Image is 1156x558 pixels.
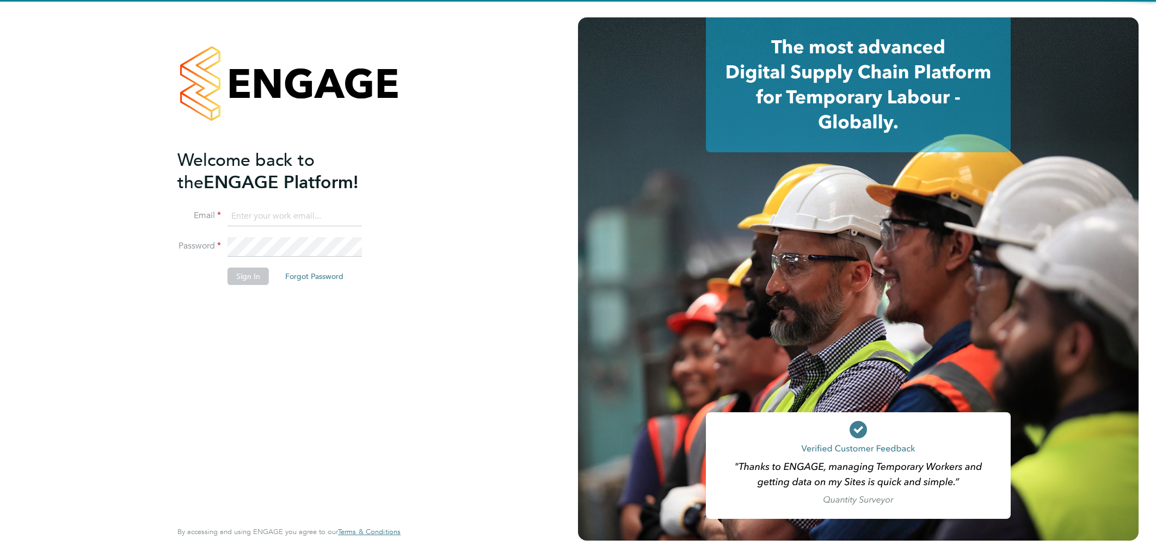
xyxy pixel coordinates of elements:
[177,210,221,221] label: Email
[338,528,401,536] a: Terms & Conditions
[177,527,401,536] span: By accessing and using ENGAGE you agree to our
[177,150,315,193] span: Welcome back to the
[276,268,352,285] button: Forgot Password
[227,207,362,226] input: Enter your work email...
[177,149,390,194] h2: ENGAGE Platform!
[177,240,221,252] label: Password
[227,268,269,285] button: Sign In
[338,527,401,536] span: Terms & Conditions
